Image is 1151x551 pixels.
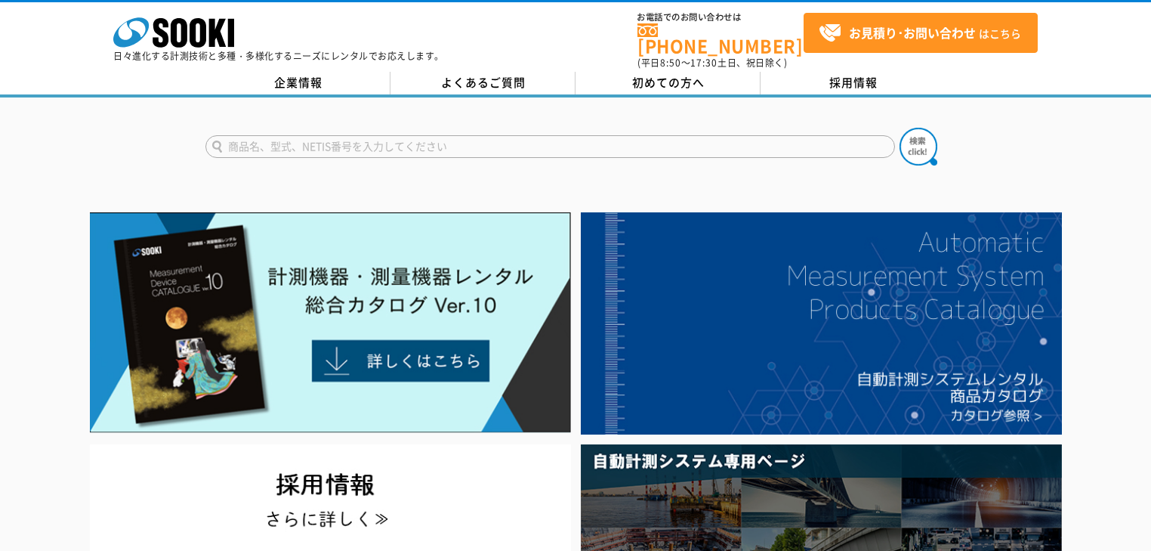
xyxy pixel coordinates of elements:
[581,212,1062,435] img: 自動計測システムカタログ
[205,72,390,94] a: 企業情報
[804,13,1038,53] a: お見積り･お問い合わせはこちら
[113,51,444,60] p: 日々進化する計測技術と多種・多様化するニーズにレンタルでお応えします。
[637,13,804,22] span: お電話でのお問い合わせは
[819,22,1021,45] span: はこちら
[632,74,705,91] span: 初めての方へ
[690,56,717,70] span: 17:30
[761,72,946,94] a: 採用情報
[575,72,761,94] a: 初めての方へ
[205,135,895,158] input: 商品名、型式、NETIS番号を入力してください
[900,128,937,166] img: btn_search.png
[849,23,976,42] strong: お見積り･お問い合わせ
[390,72,575,94] a: よくあるご質問
[660,56,681,70] span: 8:50
[637,56,787,70] span: (平日 ～ 土日、祝日除く)
[637,23,804,54] a: [PHONE_NUMBER]
[90,212,571,433] img: Catalog Ver10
